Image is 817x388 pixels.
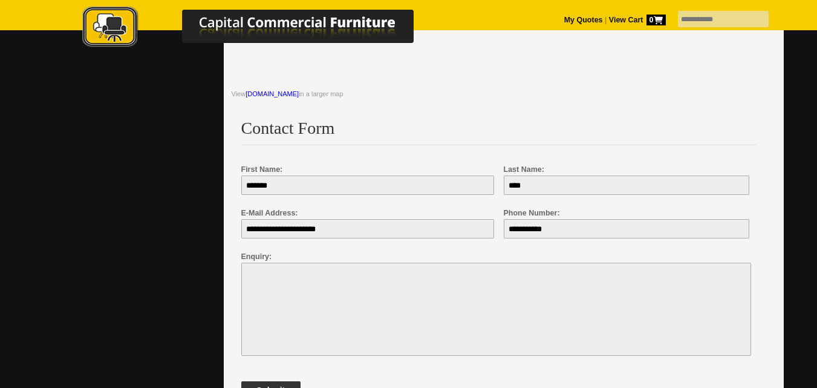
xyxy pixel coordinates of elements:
[609,16,666,24] strong: View Cart
[246,90,299,97] a: [DOMAIN_NAME]
[607,16,665,24] a: View Cart0
[232,90,343,97] small: View in a larger map
[241,119,757,145] h2: Contact Form
[504,165,544,174] span: Last Name:
[49,6,472,50] img: Capital Commercial Furniture Logo
[241,252,272,261] span: Enquiry:
[504,209,560,217] span: Phone Number:
[646,15,666,25] span: 0
[564,16,603,24] a: My Quotes
[49,6,472,54] a: Capital Commercial Furniture Logo
[241,165,283,174] span: First Name:
[241,209,298,217] span: E-Mail Address:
